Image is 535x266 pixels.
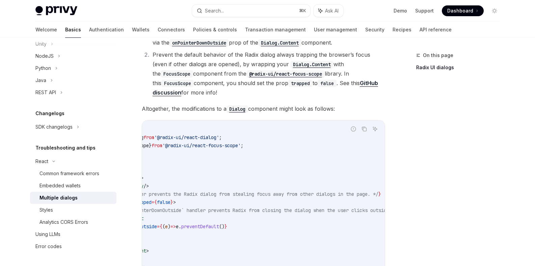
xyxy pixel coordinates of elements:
span: ⌘ K [299,8,306,14]
code: @radix-ui/react-focus-scope [246,70,325,78]
a: Basics [65,22,81,38]
button: Report incorrect code [349,125,358,133]
div: Python [35,64,51,72]
span: . [179,223,181,230]
code: Dialog.Content [290,61,333,68]
span: ) [168,223,170,230]
span: > [173,199,176,205]
span: /> [143,183,149,189]
span: /* The `onPointerDownOutside` handler prevents Radix from closing the dialog when the user clicks... [106,207,400,213]
code: FocusScope [161,80,194,87]
div: SDK changelogs [35,123,73,131]
a: API reference [420,22,452,38]
a: Security [365,22,384,38]
span: { [160,223,162,230]
a: Using LLMs [30,228,116,240]
a: User management [314,22,357,38]
div: Error codes [35,242,62,250]
a: Authentication [89,22,124,38]
span: Dashboard [447,7,473,14]
span: ( [162,223,165,230]
a: Wallets [132,22,150,38]
a: Transaction management [245,22,306,38]
span: On this page [423,51,453,59]
a: Common framework errors [30,167,116,180]
span: => [170,223,176,230]
span: trapped [133,199,152,205]
h5: Troubleshooting and tips [35,144,96,152]
img: light logo [35,6,77,16]
h5: Changelogs [35,109,64,117]
span: > [146,248,149,254]
div: REST API [35,88,56,97]
code: onPointerDownOutside [169,39,229,47]
a: Connectors [158,22,185,38]
span: /* This wrapper prevents the Radix dialog from stealing focus away from other dialogs in the page... [106,191,378,197]
a: Dialog.Content [258,39,301,46]
span: e [176,223,179,230]
a: Analytics CORS Errors [30,216,116,228]
code: Dialog.Content [258,39,301,47]
span: = [157,223,160,230]
div: React [35,157,48,165]
span: ; [219,134,222,140]
li: Prevent the default behavior of the Radix dialog closing when the user clicks outside of it, via ... [151,28,385,47]
span: () [219,223,224,230]
span: preventDefault [181,223,219,230]
li: Prevent the default behavior of the Radix dialog always trapping the browser’s focus (even if oth... [151,50,385,97]
code: trapped [288,80,313,87]
span: from [143,134,154,140]
div: Analytics CORS Errors [39,218,88,226]
span: Dialog.Content [106,215,143,221]
span: '@radix-ui/react-dialog' [154,134,219,140]
span: '@radix-ui/react-focus-scope' [162,142,241,149]
span: } [149,142,152,149]
div: Embedded wallets [39,182,81,190]
button: Copy the contents from the code block [360,125,369,133]
span: false [157,199,170,205]
a: Embedded wallets [30,180,116,192]
span: } [224,223,227,230]
a: Radix UI dialogs [416,62,505,73]
button: Ask AI [314,5,343,17]
div: Java [35,76,46,84]
a: @radix-ui/react-focus-scope [246,70,325,77]
a: Policies & controls [193,22,237,38]
a: Multiple dialogs [30,192,116,204]
div: Common framework errors [39,169,99,178]
div: Styles [39,206,53,214]
button: Ask AI [371,125,379,133]
button: Toggle dark mode [489,5,500,16]
div: NodeJS [35,52,54,60]
span: Altogether, the modifications to a component might look as follows: [142,104,385,113]
a: Error codes [30,240,116,252]
a: Dialog.Content [289,61,333,68]
span: > [141,175,143,181]
a: Recipes [393,22,411,38]
span: ; [241,142,243,149]
code: Dialog [226,105,248,113]
a: Support [415,7,434,14]
span: e [165,223,168,230]
span: } [170,199,173,205]
span: Ask AI [325,7,339,14]
a: Dialog [226,105,248,112]
a: Welcome [35,22,57,38]
code: false [318,80,337,87]
span: { [154,199,157,205]
span: } [378,191,381,197]
a: Demo [394,7,407,14]
a: onPointerDownOutside [169,39,229,46]
div: Search... [205,7,224,15]
button: Search...⌘K [192,5,310,17]
span: = [152,199,154,205]
div: Using LLMs [35,230,60,238]
a: Styles [30,204,116,216]
div: Multiple dialogs [39,194,78,202]
span: from [152,142,162,149]
a: Dashboard [442,5,484,16]
code: FocusScope [161,70,193,78]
